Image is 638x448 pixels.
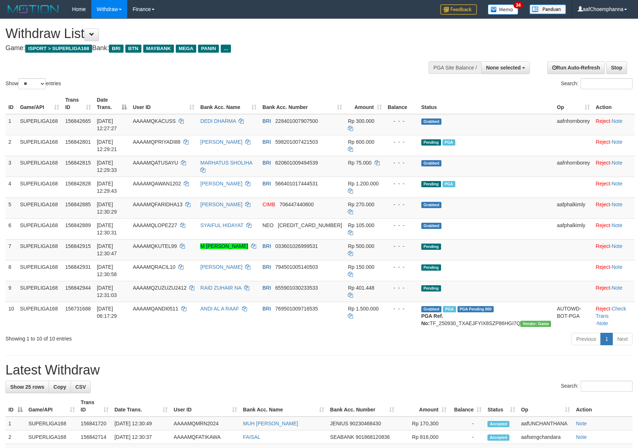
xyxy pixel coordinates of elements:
[554,156,593,177] td: aafnhornborey
[5,4,61,15] img: MOTION_logo.png
[275,160,318,166] span: Copy 620601009494539 to clipboard
[486,65,521,71] span: None selected
[278,222,342,228] span: Copy 5859459223534313 to clipboard
[275,306,318,312] span: Copy 769501009716535 to clipboard
[356,434,390,440] span: Copy 901868120836 to clipboard
[97,181,117,194] span: [DATE] 12:29:43
[65,139,91,145] span: 156842801
[573,396,633,417] th: Action
[78,430,111,444] td: 156842714
[200,181,242,187] a: [PERSON_NAME]
[606,61,627,74] a: Stop
[262,264,271,270] span: BRI
[348,306,379,312] span: Rp 1.500.000
[612,181,623,187] a: Note
[65,222,91,228] span: 156842889
[65,160,91,166] span: 156842815
[5,45,418,52] h4: Game: Bank:
[5,197,17,218] td: 5
[243,434,260,440] a: FAISAL
[133,181,181,187] span: AAAAMQAWAN1202
[397,417,449,430] td: Rp 170,300
[10,384,44,390] span: Show 25 rows
[26,396,78,417] th: Game/API: activate to sort column ascending
[388,242,415,250] div: - - -
[243,421,298,426] a: MUH [PERSON_NAME]
[262,160,271,166] span: BRI
[421,285,441,291] span: Pending
[449,430,485,444] td: -
[596,306,610,312] a: Reject
[17,114,62,135] td: SUPERLIGA168
[18,78,46,89] select: Showentries
[421,118,442,125] span: Grabbed
[554,218,593,239] td: aafphalkimly
[350,421,381,426] span: Copy 90230468430 to clipboard
[593,260,635,281] td: ·
[97,202,117,215] span: [DATE] 12:30:29
[262,118,271,124] span: BRI
[62,93,94,114] th: Trans ID: activate to sort column ascending
[443,139,455,146] span: Marked by aafsengchandara
[397,396,449,417] th: Amount: activate to sort column ascending
[5,417,26,430] td: 1
[94,93,130,114] th: Date Trans.: activate to sort column descending
[547,61,605,74] a: Run Auto-Refresh
[596,222,610,228] a: Reject
[596,264,610,270] a: Reject
[111,396,171,417] th: Date Trans.: activate to sort column ascending
[429,61,481,74] div: PGA Site Balance /
[5,218,17,239] td: 6
[17,302,62,330] td: SUPERLIGA168
[5,332,261,342] div: Showing 1 to 10 of 10 entries
[111,417,171,430] td: [DATE] 12:30:49
[65,264,91,270] span: 156842931
[262,181,271,187] span: BRI
[421,244,441,250] span: Pending
[593,177,635,197] td: ·
[97,160,117,173] span: [DATE] 12:29:33
[17,260,62,281] td: SUPERLIGA168
[443,181,455,187] span: Marked by aafsengchandara
[596,118,610,124] a: Reject
[65,202,91,207] span: 156842885
[581,381,633,392] input: Search:
[597,320,608,326] a: Note
[348,202,374,207] span: Rp 270.000
[348,181,379,187] span: Rp 1.200.000
[554,197,593,218] td: aafphalkimly
[259,93,345,114] th: Bank Acc. Number: activate to sort column ascending
[330,434,354,440] span: SEABANK
[65,181,91,187] span: 156842828
[65,118,91,124] span: 156842665
[421,202,442,208] span: Grabbed
[388,284,415,291] div: - - -
[327,396,397,417] th: Bank Acc. Number: activate to sort column ascending
[348,243,374,249] span: Rp 500.000
[576,421,587,426] a: Note
[596,160,610,166] a: Reject
[348,139,374,145] span: Rp 600.000
[5,78,61,89] label: Show entries
[5,93,17,114] th: ID
[25,45,92,53] span: ISPORT > SUPERLIGA168
[275,285,318,291] span: Copy 655901030233533 to clipboard
[221,45,231,53] span: ...
[200,160,252,166] a: MARHATUS SHOLIHA
[17,281,62,302] td: SUPERLIGA168
[5,135,17,156] td: 2
[97,118,117,131] span: [DATE] 12:27:27
[596,139,610,145] a: Reject
[421,139,441,146] span: Pending
[49,381,71,393] a: Copy
[520,321,551,327] span: Vendor URL: https://trx31.1velocity.biz
[596,181,610,187] a: Reject
[485,396,518,417] th: Status: activate to sort column ascending
[612,333,633,345] a: Next
[421,160,442,166] span: Grabbed
[143,45,174,53] span: MAYBANK
[554,302,593,330] td: AUTOWD-BOT-PGA
[171,396,240,417] th: User ID: activate to sort column ascending
[111,430,171,444] td: [DATE] 12:30:37
[65,243,91,249] span: 156842915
